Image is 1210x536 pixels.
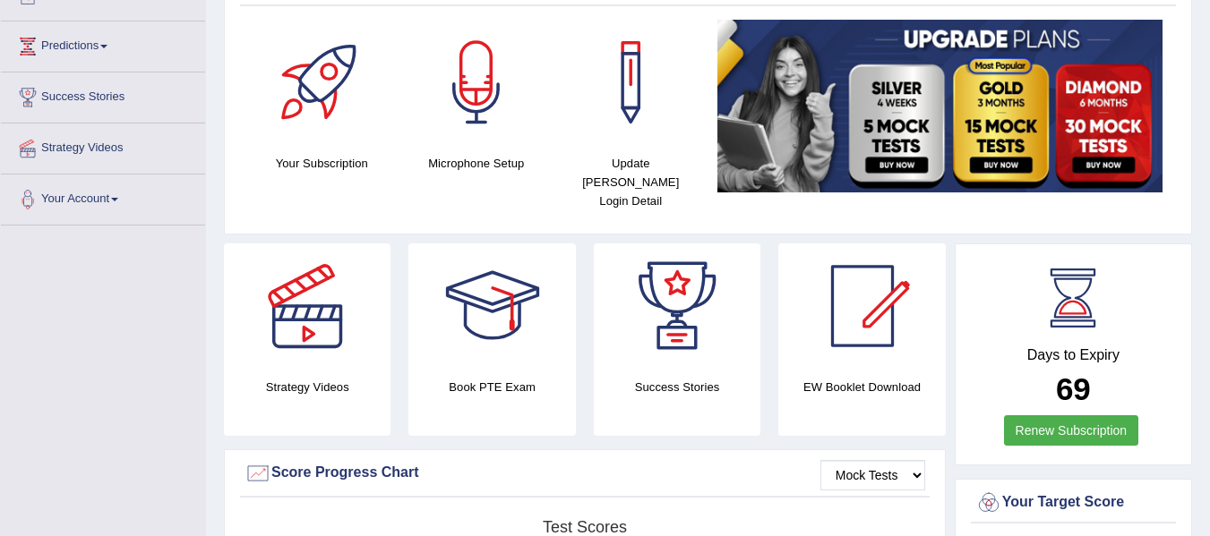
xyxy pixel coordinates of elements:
[562,154,699,210] h4: Update [PERSON_NAME] Login Detail
[224,378,390,396] h4: Strategy Videos
[408,154,545,173] h4: Microphone Setup
[1,72,205,117] a: Success Stories
[1,174,205,219] a: Your Account
[543,518,627,536] tspan: Test scores
[975,489,1171,516] div: Your Target Score
[408,378,575,396] h4: Book PTE Exam
[1,21,205,66] a: Predictions
[1056,371,1091,406] b: 69
[975,347,1171,363] h4: Days to Expiry
[245,460,925,487] div: Score Progress Chart
[778,378,945,396] h4: EW Booklet Download
[594,378,760,396] h4: Success Stories
[1,123,205,168] a: Strategy Videos
[253,154,390,173] h4: Your Subscription
[1004,415,1139,446] a: Renew Subscription
[717,20,1163,192] img: small5.jpg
